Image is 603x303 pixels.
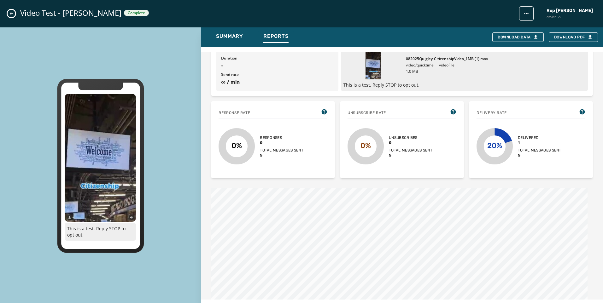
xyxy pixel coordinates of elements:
[389,148,432,153] span: Total messages sent
[343,82,585,88] p: This is a test. Reply STOP to opt out.
[348,110,386,115] span: Unsubscribe Rate
[216,33,243,39] span: Summary
[260,148,303,153] span: Total messages sent
[128,10,145,15] span: Complete
[518,148,561,153] span: Total messages sent
[406,63,434,68] span: video/quicktime
[360,141,371,150] text: 0%
[406,56,488,61] span: 082025Quigley-CitizenshipVideo_1MB (1).mov
[231,141,242,150] text: 0%
[518,153,561,158] span: 5
[221,78,333,86] span: ∞ / min
[260,153,303,158] span: 5
[518,135,561,140] span: Delivered
[65,94,136,222] img: 2025-08-21_164423_5713_phpUBSoyl-167x300-3586.jpg
[219,110,250,115] span: Response rate
[406,69,488,74] span: 1.0 MB
[487,141,502,150] text: 20%
[20,8,121,18] span: Video Test - [PERSON_NAME]
[498,35,538,40] div: Download Data
[65,223,136,241] p: This is a test. Reply STOP to opt out.
[260,135,303,140] span: Responses
[477,110,507,115] span: Delivery Rate
[389,153,432,158] span: 5
[518,140,561,145] span: 1
[260,140,303,145] span: 0
[547,14,593,20] span: dt5isn6p
[221,56,333,61] span: Duration
[439,63,454,68] span: video File
[221,62,333,70] span: -
[366,51,381,79] img: Thumbnail
[389,140,432,145] span: 0
[389,135,432,140] span: Unsubscribes
[554,35,593,40] span: Download PDF
[221,72,333,77] span: Send rate
[263,33,289,39] span: Reports
[519,6,534,21] button: broadcast action menu
[547,8,593,14] span: Rep [PERSON_NAME]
